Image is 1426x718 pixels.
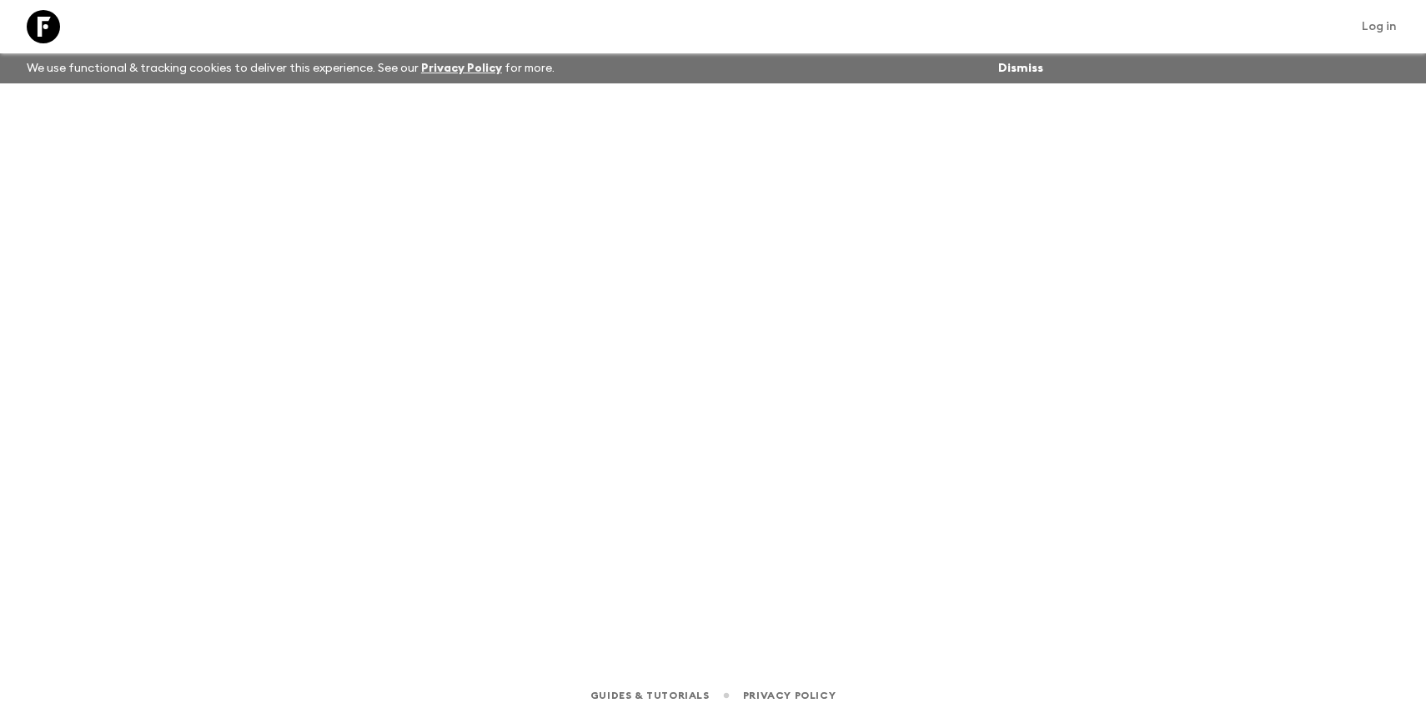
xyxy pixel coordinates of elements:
a: Guides & Tutorials [590,686,710,705]
a: Privacy Policy [421,63,502,74]
a: Privacy Policy [743,686,836,705]
a: Log in [1353,15,1406,38]
p: We use functional & tracking cookies to deliver this experience. See our for more. [20,53,561,83]
button: Dismiss [994,57,1047,80]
